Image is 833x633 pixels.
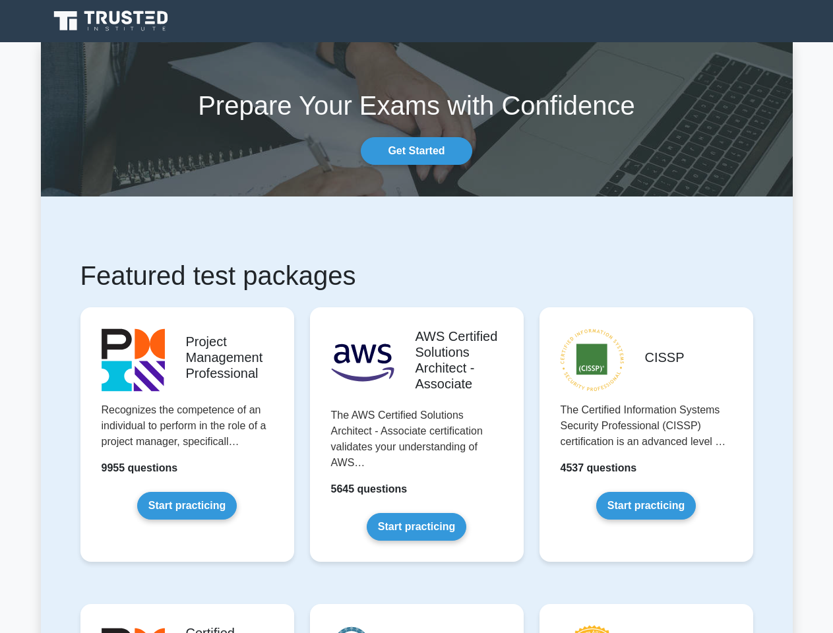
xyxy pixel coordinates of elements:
[137,492,237,520] a: Start practicing
[367,513,466,541] a: Start practicing
[596,492,696,520] a: Start practicing
[361,137,472,165] a: Get Started
[80,260,753,291] h1: Featured test packages
[41,90,793,121] h1: Prepare Your Exams with Confidence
